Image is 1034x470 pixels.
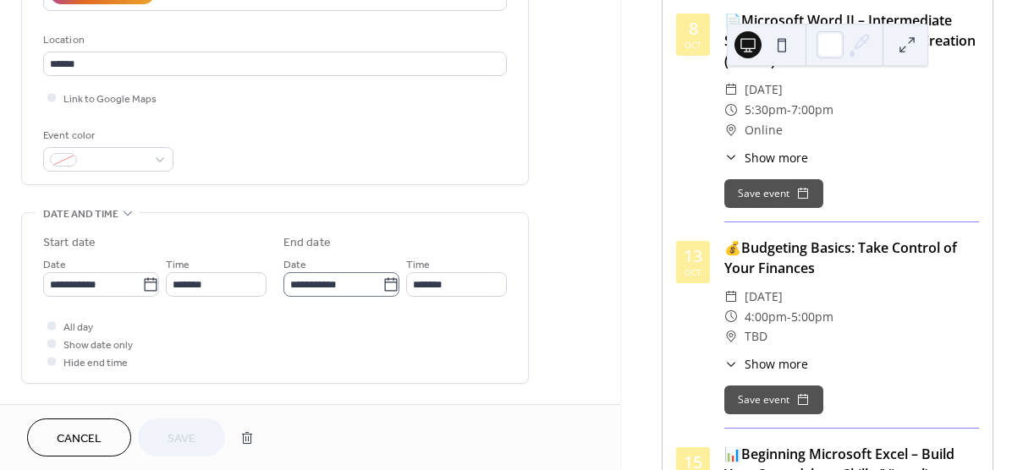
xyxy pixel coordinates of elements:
[724,385,823,414] button: Save event
[57,430,102,448] span: Cancel
[43,127,170,145] div: Event color
[689,20,698,37] div: 8
[43,256,66,274] span: Date
[745,287,783,307] span: [DATE]
[791,307,833,327] span: 5:00pm
[724,287,738,307] div: ​
[724,355,738,373] div: ​
[685,41,701,49] div: Oct
[791,100,833,120] span: 7:00pm
[406,256,430,274] span: Time
[724,10,979,71] div: 📄Microsoft Word II – Intermediate Skills for Confident Document Creation (Virtual)
[166,256,190,274] span: Time
[63,354,128,372] span: Hide end time
[684,248,702,265] div: 13
[283,256,306,274] span: Date
[43,234,96,252] div: Start date
[63,336,133,354] span: Show date only
[745,120,783,140] span: Online
[724,100,738,120] div: ​
[724,326,738,347] div: ​
[724,307,738,327] div: ​
[724,238,979,278] div: 💰Budgeting Basics: Take Control of Your Finances
[787,100,791,120] span: -
[787,307,791,327] span: -
[724,149,738,167] div: ​
[27,418,131,456] button: Cancel
[745,79,783,100] span: [DATE]
[745,100,787,120] span: 5:30pm
[43,205,118,223] span: Date and time
[745,149,808,167] span: Show more
[745,307,787,327] span: 4:00pm
[745,326,767,347] span: TBD
[745,355,808,373] span: Show more
[685,268,701,276] div: Oct
[63,319,93,336] span: All day
[63,90,157,108] span: Link to Google Maps
[724,149,808,167] button: ​Show more
[724,120,738,140] div: ​
[283,234,331,252] div: End date
[43,31,503,49] div: Location
[724,355,808,373] button: ​Show more
[724,179,823,208] button: Save event
[724,79,738,100] div: ​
